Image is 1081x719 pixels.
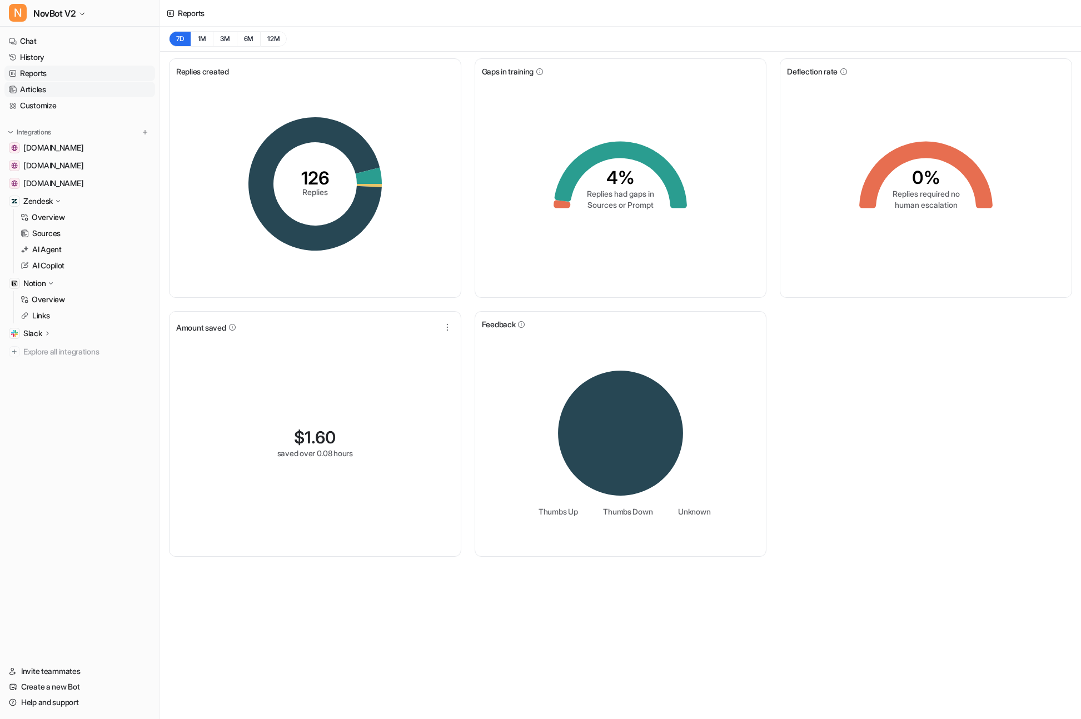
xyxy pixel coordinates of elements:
button: 7D [169,31,191,47]
p: Integrations [17,128,51,137]
tspan: Replies [302,187,328,197]
p: Notion [23,278,46,289]
a: us.novritsch.com[DOMAIN_NAME] [4,176,155,191]
img: menu_add.svg [141,128,149,136]
a: Invite teammates [4,663,155,679]
tspan: 126 [301,167,329,189]
p: Sources [32,228,61,239]
a: Overview [16,209,155,225]
a: Articles [4,82,155,97]
a: Reports [4,66,155,81]
tspan: 0% [912,167,940,188]
a: support.novritsch.com[DOMAIN_NAME] [4,140,155,156]
a: Customize [4,98,155,113]
a: AI Agent [16,242,155,257]
a: Explore all integrations [4,344,155,359]
img: eu.novritsch.com [11,162,18,169]
p: Zendesk [23,196,53,207]
a: eu.novritsch.com[DOMAIN_NAME] [4,158,155,173]
img: support.novritsch.com [11,144,18,151]
span: Amount saved [176,322,226,333]
div: Reports [178,7,205,19]
button: 12M [260,31,287,47]
a: Links [16,308,155,323]
tspan: Sources or Prompt [587,200,654,209]
img: Zendesk [11,198,18,204]
button: Integrations [4,127,54,138]
a: Help and support [4,695,155,710]
p: Slack [23,328,42,339]
div: $ [294,427,336,447]
span: [DOMAIN_NAME] [23,142,83,153]
a: History [4,49,155,65]
img: expand menu [7,128,14,136]
li: Unknown [670,506,710,517]
span: [DOMAIN_NAME] [23,178,83,189]
button: 1M [191,31,213,47]
div: saved over 0.08 hours [277,447,353,459]
span: Gaps in training [482,66,534,77]
a: Sources [16,226,155,241]
tspan: Replies had gaps in [587,189,654,198]
li: Thumbs Up [531,506,577,517]
button: 3M [213,31,237,47]
a: Overview [16,292,155,307]
span: 1.60 [305,427,336,447]
span: Deflection rate [787,66,838,77]
tspan: 4% [606,167,635,188]
p: Overview [32,294,65,305]
tspan: Replies required no [893,189,960,198]
p: Overview [32,212,65,223]
a: Chat [4,33,155,49]
span: [DOMAIN_NAME] [23,160,83,171]
img: us.novritsch.com [11,180,18,187]
button: 6M [237,31,261,47]
img: Notion [11,280,18,287]
img: explore all integrations [9,346,20,357]
li: Thumbs Down [595,506,652,517]
span: Feedback [482,318,516,330]
p: AI Copilot [32,260,64,271]
p: Links [32,310,50,321]
p: AI Agent [32,244,62,255]
tspan: human escalation [895,200,958,209]
span: NovBot V2 [33,6,76,21]
span: Explore all integrations [23,343,151,361]
span: N [9,4,27,22]
a: Create a new Bot [4,679,155,695]
span: Replies created [176,66,229,77]
a: AI Copilot [16,258,155,273]
img: Slack [11,330,18,337]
